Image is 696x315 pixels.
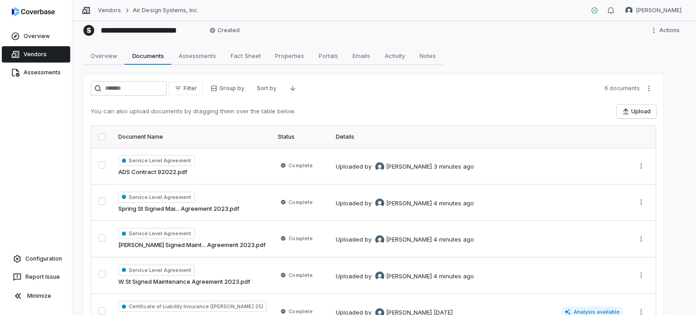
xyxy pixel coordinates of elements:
[289,85,296,92] svg: Descending
[375,271,384,281] img: Liz Gilmore avatar
[289,235,312,242] span: Complete
[289,271,312,279] span: Complete
[636,7,681,14] span: [PERSON_NAME]
[91,107,295,116] p: You can also upload documents by dragging them over the table below.
[271,50,308,62] span: Properties
[648,24,685,37] button: More actions
[336,271,474,281] div: Uploaded
[375,199,384,208] img: Liz Gilmore avatar
[620,4,687,17] button: Liz Gilmore avatar[PERSON_NAME]
[386,162,432,171] span: [PERSON_NAME]
[4,287,68,305] button: Minimize
[386,235,432,244] span: [PERSON_NAME]
[118,241,266,250] a: [PERSON_NAME] Signed Maint... Agreement 2023.pdf
[634,159,648,173] button: More actions
[336,235,474,244] div: Uploaded
[4,251,68,267] a: Configuration
[642,82,656,95] button: More actions
[4,269,68,285] button: Report Issue
[634,195,648,209] button: More actions
[284,82,302,95] button: Descending
[375,235,384,244] img: Liz Gilmore avatar
[336,133,623,141] div: Details
[289,308,312,315] span: Complete
[118,168,187,177] a: ADS Contract 92022.pdf
[133,7,198,14] a: Air Design Systems, Inc.
[634,268,648,282] button: More actions
[184,85,197,92] span: Filter
[251,82,282,95] button: Sort by
[365,162,432,171] div: by
[25,255,62,262] span: Configuration
[375,162,384,171] img: Liz Gilmore avatar
[118,133,267,141] div: Document Name
[12,7,55,16] img: logo-D7KZi-bG.svg
[98,7,121,14] a: Vendors
[416,50,440,62] span: Notes
[634,232,648,246] button: More actions
[2,28,70,44] a: Overview
[175,50,220,62] span: Assessments
[365,235,432,244] div: by
[289,162,312,169] span: Complete
[434,272,474,281] div: 4 minutes ago
[27,292,51,300] span: Minimize
[336,199,474,208] div: Uploaded
[118,265,195,276] span: Service Level Agreement
[315,50,342,62] span: Portals
[2,46,70,63] a: Vendors
[386,272,432,281] span: [PERSON_NAME]
[365,271,432,281] div: by
[118,228,195,239] span: Service Level Agreement
[289,199,312,206] span: Complete
[434,235,474,244] div: 4 minutes ago
[118,155,195,166] span: Service Level Agreement
[365,199,432,208] div: by
[24,51,47,58] span: Vendors
[625,7,633,14] img: Liz Gilmore avatar
[278,133,325,141] div: Status
[227,50,265,62] span: Fact Sheet
[205,82,250,95] button: Group by
[25,273,60,281] span: Report Issue
[349,50,374,62] span: Emails
[617,105,656,118] button: Upload
[118,192,195,203] span: Service Level Agreement
[386,199,432,208] span: [PERSON_NAME]
[336,162,474,171] div: Uploaded
[118,277,250,286] a: W St Signed Maintenance Agreement 2023.pdf
[24,69,61,76] span: Assessments
[118,204,239,213] a: Spring St Signed Mai... Agreement 2023.pdf
[434,162,474,171] div: 3 minutes ago
[118,301,267,312] span: Certificate of Liability Insurance ([PERSON_NAME] 25)
[24,33,50,40] span: Overview
[2,64,70,81] a: Assessments
[169,82,203,95] button: Filter
[209,27,240,34] span: Created
[129,50,168,62] span: Documents
[434,199,474,208] div: 4 minutes ago
[87,50,121,62] span: Overview
[381,50,409,62] span: Activity
[604,85,640,92] span: 6 documents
